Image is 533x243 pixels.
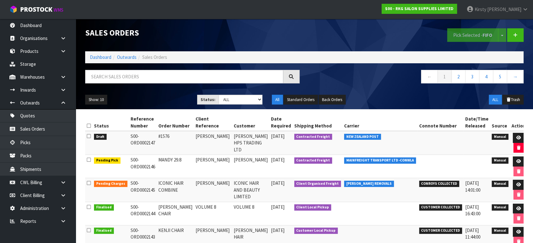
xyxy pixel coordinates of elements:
button: Standard Orders [284,95,318,105]
th: Date/Time Released [464,114,490,131]
td: [PERSON_NAME] HPS TRADING LTD [232,131,269,155]
a: 2 [451,70,466,83]
span: Manual [492,228,508,234]
th: Order Number [157,114,194,131]
span: ProStock [20,5,52,14]
strong: FIFO [483,32,492,38]
td: S00-ORD0002146 [129,155,157,178]
button: Trash [502,95,524,105]
button: Pick Selected -FIFO [447,28,498,42]
button: Show: 10 [85,95,107,105]
a: 5 [493,70,507,83]
input: Search sales orders [85,70,283,83]
th: Reference Number [129,114,157,131]
span: Draft [94,134,107,140]
th: Source [490,114,510,131]
span: Manual [492,181,508,187]
span: [PERSON_NAME] REMOVALS [344,181,394,187]
span: [DATE] [271,157,284,163]
td: [PERSON_NAME] [194,131,232,155]
td: S00-ORD0002144 [129,202,157,225]
span: NEW ZEALAND POST [344,134,381,140]
span: [DATE] 14:01:00 [465,180,480,193]
th: Date Required [269,114,293,131]
nav: Page navigation [309,70,524,85]
td: ICONIC HAIR COMBINE [157,178,194,202]
span: CONROYS COLLECTED [419,181,460,187]
button: Back Orders [319,95,346,105]
td: S00-ORD0002147 [129,131,157,155]
span: Client Local Pickup [294,204,331,211]
span: [DATE] 11:44:00 [465,227,480,240]
span: Contracted Freight [294,134,332,140]
td: [PERSON_NAME] [232,155,269,178]
span: Manual [492,204,508,211]
td: [PERSON_NAME] [194,178,232,202]
a: 3 [465,70,479,83]
td: VOLUME 8 [232,202,269,225]
strong: S00 - RKG SALON SUPPLIES LIMITED [385,6,454,11]
td: S00-ORD0002145 [129,178,157,202]
td: MANDY 29.8 [157,155,194,178]
td: ICONIC HAIR AND BEAUTY LIMITED [232,178,269,202]
span: [DATE] 16:43:00 [465,204,480,217]
th: Carrier [343,114,418,131]
span: [DATE] [271,133,284,139]
span: Manual [492,134,508,140]
button: ALL [489,95,502,105]
span: MAINFREIGHT TRANSPORT LTD -CONWLA [344,157,416,164]
th: Shipping Method [293,114,343,131]
a: Dashboard [90,54,111,60]
span: CUSTOMER COLLECTED [419,204,462,211]
span: CUSTOMER COLLECTED [419,228,462,234]
span: Pending Charges [94,181,127,187]
th: Status [92,114,129,131]
th: Action [510,114,527,131]
a: 1 [437,70,452,83]
span: Sales Orders [142,54,167,60]
span: Client Organised Freight [294,181,341,187]
a: ← [421,70,438,83]
span: [DATE] [271,204,284,210]
span: Finalised [94,228,114,234]
a: 4 [479,70,493,83]
th: Client Reference [194,114,232,131]
span: [DATE] [271,180,284,186]
span: Finalised [94,204,114,211]
span: Pending Pick [94,157,120,164]
span: [PERSON_NAME] [487,6,521,12]
span: Customer Local Pickup [294,228,338,234]
button: All [272,95,283,105]
td: [PERSON_NAME] CHAIR [157,202,194,225]
td: [PERSON_NAME] [194,155,232,178]
a: Outwards [117,54,137,60]
span: Contracted Freight [294,157,332,164]
td: VOLUME 8 [194,202,232,225]
a: → [507,70,524,83]
img: cube-alt.png [9,5,17,13]
span: Manual [492,157,508,164]
span: Kirsty [475,6,486,12]
span: [DATE] [271,227,284,233]
strong: Status: [201,97,215,102]
th: Customer [232,114,269,131]
small: WMS [54,7,63,13]
th: Connote Number [418,114,464,131]
td: #1576 [157,131,194,155]
a: S00 - RKG SALON SUPPLIES LIMITED [382,4,457,14]
h1: Sales Orders [85,28,300,37]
